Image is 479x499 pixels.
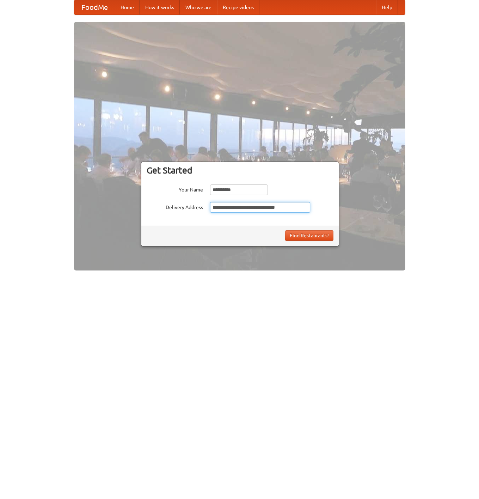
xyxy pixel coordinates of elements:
a: Home [115,0,140,14]
label: Delivery Address [147,202,203,211]
label: Your Name [147,184,203,193]
h3: Get Started [147,165,333,176]
button: Find Restaurants! [285,230,333,241]
a: How it works [140,0,180,14]
a: Recipe videos [217,0,259,14]
a: Help [376,0,398,14]
a: Who we are [180,0,217,14]
a: FoodMe [74,0,115,14]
